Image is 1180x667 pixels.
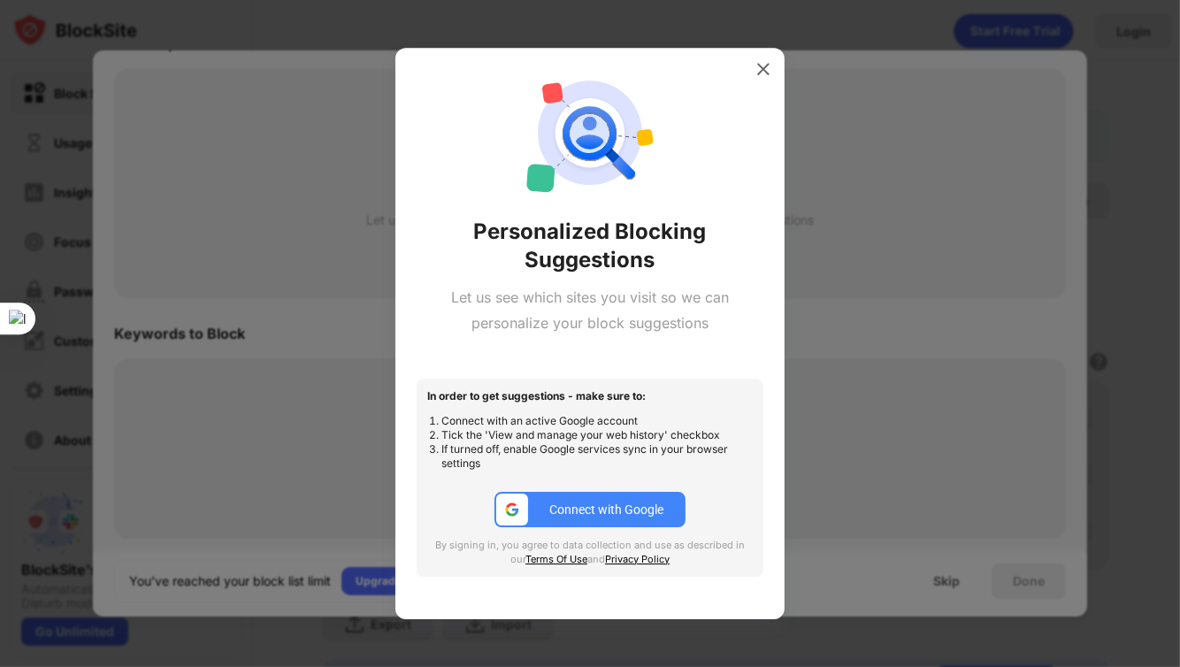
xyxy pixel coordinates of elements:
[441,442,753,471] li: If turned off, enable Google services sync in your browser settings
[494,492,686,527] button: google-icConnect with Google
[441,414,753,428] li: Connect with an active Google account
[441,428,753,442] li: Tick the 'View and manage your web history' checkbox
[525,553,587,565] a: Terms Of Use
[549,502,663,517] div: Connect with Google
[526,69,654,196] img: personal-suggestions.svg
[417,285,763,336] div: Let us see which sites you visit so we can personalize your block suggestions
[427,389,753,403] div: In order to get suggestions - make sure to:
[417,218,763,274] div: Personalized Blocking Suggestions
[435,539,745,565] span: By signing in, you agree to data collection and use as described in our
[605,553,670,565] a: Privacy Policy
[587,553,605,565] span: and
[504,502,520,517] img: google-ic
